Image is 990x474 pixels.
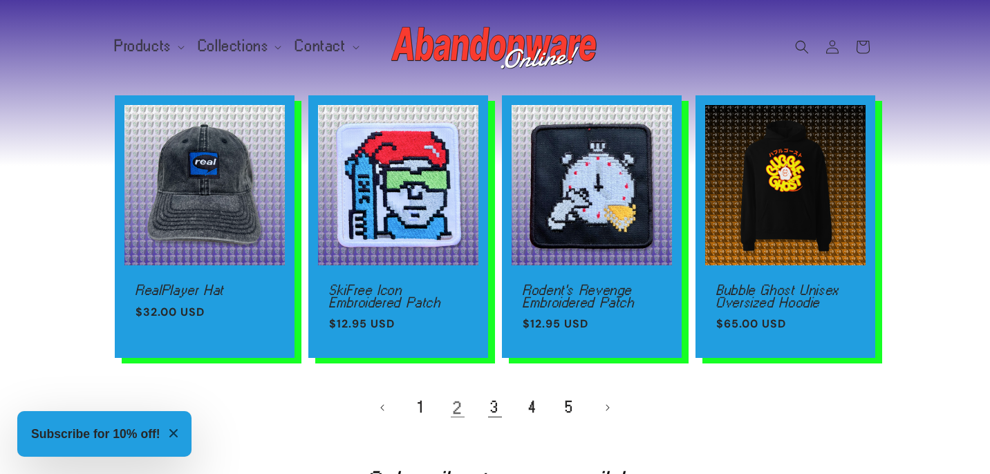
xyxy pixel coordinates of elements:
[716,284,854,308] a: Bubble Ghost Unisex Oversized Hoodie
[295,40,346,53] span: Contact
[554,392,585,423] a: Page 5
[405,392,436,423] a: Page 1
[329,284,467,308] a: SkiFree Icon Embroidered Patch
[198,40,269,53] span: Collections
[442,392,473,423] a: Page 2
[517,392,548,423] a: Page 4
[368,392,398,423] a: Previous page
[391,19,599,75] img: Abandonware
[115,40,171,53] span: Products
[592,392,622,423] a: Next page
[523,284,661,308] a: Rodent's Revenge Embroidered Patch
[115,392,875,423] nav: Pagination
[480,392,510,423] a: Page 3
[106,32,190,61] summary: Products
[136,284,274,296] a: RealPlayer Hat
[386,14,604,79] a: Abandonware
[190,32,288,61] summary: Collections
[787,32,817,62] summary: Search
[287,32,364,61] summary: Contact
